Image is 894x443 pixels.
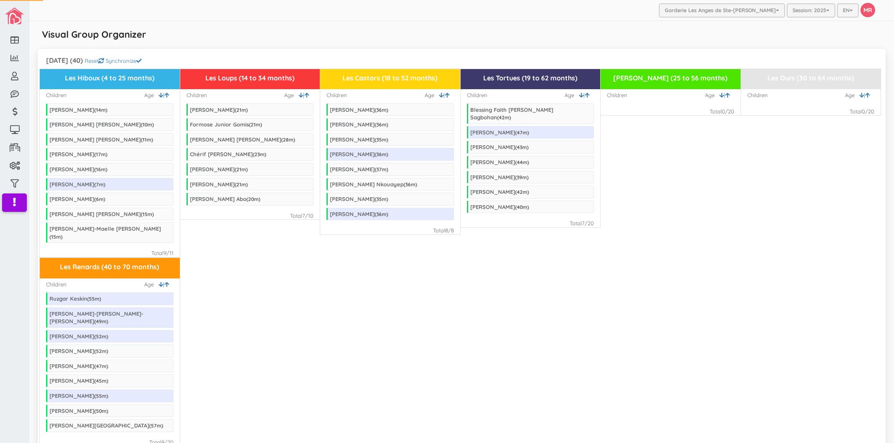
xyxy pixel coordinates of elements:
span: Age [705,91,719,99]
a: Reset [85,57,104,64]
span: ( m) [94,348,108,354]
span: ( m) [235,181,248,188]
span: ( m) [94,363,108,369]
div: [PERSON_NAME] Nkouayep [330,181,417,188]
span: ( m) [375,107,388,113]
div: [PERSON_NAME] [330,211,388,217]
span: 6 [96,196,99,202]
span: 47 [96,363,102,369]
a: | [158,281,164,288]
span: 10 [143,121,148,128]
span: 55 [96,393,102,399]
div: [PERSON_NAME] [49,166,107,173]
div: Children [187,91,207,99]
a: | [579,91,585,99]
div: [PERSON_NAME] [470,159,529,165]
div: [PERSON_NAME] [470,129,529,136]
span: ( m) [94,378,108,384]
span: Age [144,281,158,288]
span: 36 [376,211,382,217]
span: Age [425,91,439,99]
span: 55 [89,296,95,302]
div: [PERSON_NAME] [470,203,529,210]
span: 42 [517,189,523,195]
div: [PERSON_NAME][GEOGRAPHIC_DATA] [49,422,163,429]
div: Formose Junior Gomis [190,121,262,128]
div: [PERSON_NAME] [470,144,529,150]
div: [PERSON_NAME] [49,196,105,202]
div: [PERSON_NAME] [330,106,388,113]
span: 49 [96,318,102,325]
h3: Les Renards (40 to 70 months) [43,263,176,271]
div: Children [327,91,347,99]
span: 35 [376,196,382,202]
span: 21 [236,107,241,113]
span: 9 [163,250,166,256]
span: ( m) [94,151,107,157]
span: 50 [96,408,102,414]
span: 16 [96,166,101,173]
span: Age [144,91,158,99]
span: 52 [96,348,102,354]
div: [PERSON_NAME] [330,196,388,202]
span: ( m) [375,196,388,202]
span: ( m) [141,137,153,143]
span: ( m) [515,204,529,210]
div: [PERSON_NAME] [49,333,108,340]
span: ( m) [375,211,388,217]
span: ( m) [49,234,62,240]
span: ( m) [497,114,511,121]
span: ( m) [94,318,108,325]
span: ( m) [141,211,154,217]
div: [PERSON_NAME] [PERSON_NAME] [49,121,154,128]
span: 36 [376,151,382,157]
span: 37 [376,166,382,173]
span: Age [565,91,579,99]
span: ( m) [149,422,163,429]
div: [PERSON_NAME]-[PERSON_NAME]-[PERSON_NAME] [49,310,143,325]
span: ( m) [515,174,529,180]
div: Ruzgar Keskin [49,295,101,302]
span: ( m) [281,137,295,143]
div: Total /20 [570,219,594,227]
div: Children [607,91,627,99]
div: [PERSON_NAME] [330,136,388,143]
div: Blessing Faith [PERSON_NAME] Sagbohan [470,106,553,121]
span: ( m) [515,159,529,165]
span: 21 [251,121,256,128]
div: [PERSON_NAME] [49,363,108,369]
span: 39 [517,174,522,180]
span: 14 [96,107,101,113]
span: ( m) [94,333,108,340]
span: 36 [376,107,382,113]
div: [PERSON_NAME] [49,181,105,188]
span: ( m) [235,107,248,113]
span: ( m) [375,137,388,143]
div: [PERSON_NAME] [49,151,107,157]
div: [PERSON_NAME]-Maelle [PERSON_NAME] [49,225,161,240]
div: [PERSON_NAME] [330,121,388,128]
div: [PERSON_NAME] [49,348,108,354]
div: [PERSON_NAME] Abo [190,196,260,202]
div: [PERSON_NAME] [470,188,529,195]
span: 40 [517,204,523,210]
iframe: chat widget [859,410,886,435]
span: ( m) [87,296,101,302]
div: Children [467,91,487,99]
h3: Les Loups (14 to 34 months) [184,75,317,82]
span: 17 [96,151,101,157]
span: 36 [376,121,382,128]
div: [PERSON_NAME] [PERSON_NAME] [190,136,295,143]
span: Age [845,91,859,99]
span: ( m) [141,121,154,128]
h3: Les Castors (18 to 52 months) [324,75,457,82]
div: [PERSON_NAME] [190,166,248,173]
span: ( m) [246,196,260,202]
div: Children [747,91,768,99]
span: ( m) [515,144,529,150]
span: 11 [143,137,147,143]
span: ( m) [94,166,107,173]
div: [PERSON_NAME] [PERSON_NAME] [49,136,153,143]
span: ( m) [235,166,248,173]
span: 52 [96,333,102,340]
